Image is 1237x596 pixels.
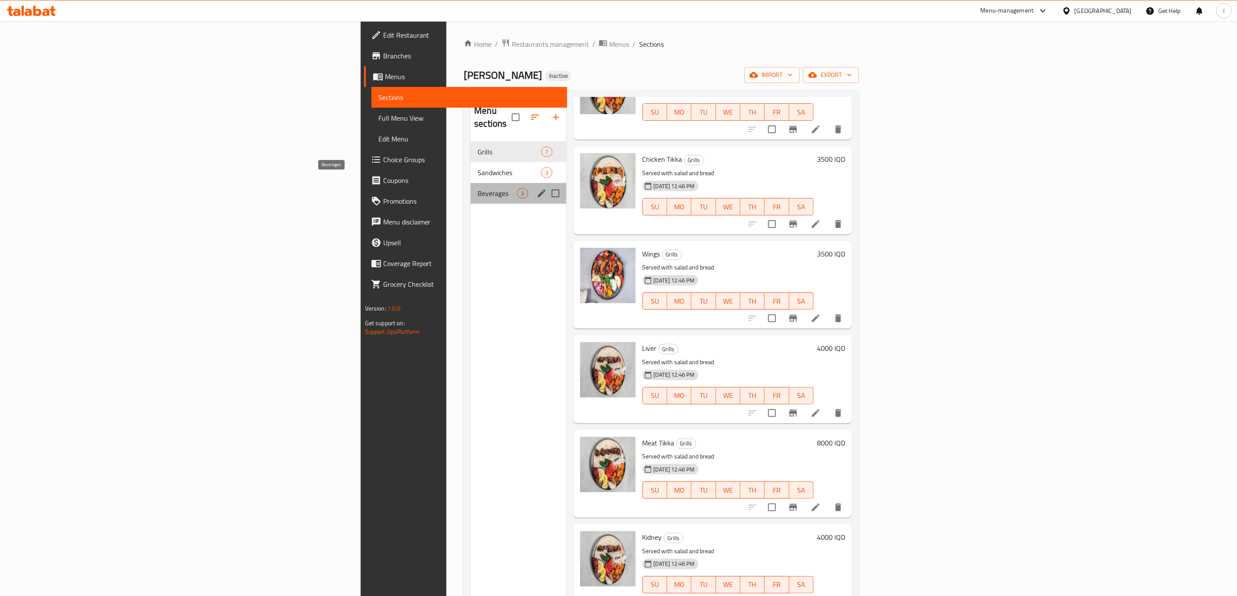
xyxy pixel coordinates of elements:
[720,578,737,591] span: WE
[365,326,420,337] a: Support.OpsPlatform
[643,357,814,368] p: Served with salad and bread
[811,313,821,324] a: Edit menu item
[364,170,567,191] a: Coupons
[695,389,712,402] span: TU
[981,6,1034,16] div: Menu-management
[383,217,560,227] span: Menu disclaimer
[828,403,849,423] button: delete
[671,578,688,591] span: MO
[383,258,560,269] span: Coverage Report
[716,292,740,310] button: WE
[464,38,859,50] nav: breadcrumb
[720,201,737,213] span: WE
[765,198,789,215] button: FR
[751,70,793,80] span: import
[667,387,691,404] button: MO
[793,484,810,497] span: SA
[716,198,740,215] button: WE
[659,344,678,354] div: Grills
[378,134,560,144] span: Edit Menu
[691,103,716,121] button: TU
[471,162,566,183] div: Sandwiches3
[716,387,740,404] button: WE
[789,292,814,310] button: SA
[371,87,567,108] a: Sections
[365,303,386,314] span: Version:
[646,578,664,591] span: SU
[639,39,664,49] span: Sections
[828,214,849,234] button: delete
[507,108,525,126] span: Select all sections
[664,533,684,543] div: Grills
[580,342,636,397] img: Liver
[364,191,567,211] a: Promotions
[580,531,636,586] img: Kidney
[667,198,691,215] button: MO
[364,45,567,66] a: Branches
[793,389,810,402] span: SA
[768,578,785,591] span: FR
[580,248,636,303] img: Wings
[662,250,681,260] span: Grills
[695,295,712,308] span: TU
[646,389,664,402] span: SU
[828,308,849,329] button: delete
[817,531,845,543] h6: 4000 IQD
[740,576,765,593] button: TH
[364,211,567,232] a: Menu disclaimer
[364,25,567,45] a: Edit Restaurant
[720,389,737,402] span: WE
[592,39,595,49] li: /
[691,576,716,593] button: TU
[720,295,737,308] span: WE
[471,138,566,207] nav: Menu sections
[643,531,662,544] span: Kidney
[768,295,785,308] span: FR
[650,182,698,190] span: [DATE] 12:46 PM
[810,70,852,80] span: export
[783,403,804,423] button: Branch-specific-item
[716,103,740,121] button: WE
[650,560,698,568] span: [DATE] 12:46 PM
[744,578,761,591] span: TH
[763,215,781,233] span: Select to update
[744,106,761,119] span: TH
[667,103,691,121] button: MO
[541,167,552,178] div: items
[643,436,675,449] span: Meat Tikka
[643,262,814,273] p: Served with salad and bread
[643,387,667,404] button: SU
[646,295,664,308] span: SU
[793,578,810,591] span: SA
[599,38,629,50] a: Menus
[671,389,688,402] span: MO
[765,292,789,310] button: FR
[643,342,657,355] span: Liver
[691,481,716,499] button: TU
[517,189,527,198] span: 3
[763,404,781,422] span: Select to update
[684,155,704,165] div: Grills
[364,149,567,170] a: Choice Groups
[783,497,804,518] button: Branch-specific-item
[793,201,810,213] span: SA
[768,106,785,119] span: FR
[671,201,688,213] span: MO
[667,576,691,593] button: MO
[765,576,789,593] button: FR
[478,147,541,157] span: Grills
[1075,6,1132,16] div: [GEOGRAPHIC_DATA]
[364,274,567,295] a: Grocery Checklist
[817,342,845,354] h6: 4000 IQD
[811,408,821,418] a: Edit menu item
[763,120,781,138] span: Select to update
[744,295,761,308] span: TH
[765,481,789,499] button: FR
[828,119,849,140] button: delete
[740,198,765,215] button: TH
[789,387,814,404] button: SA
[633,39,636,49] li: /
[695,484,712,497] span: TU
[385,71,560,82] span: Menus
[643,168,814,179] p: Served with salad and bread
